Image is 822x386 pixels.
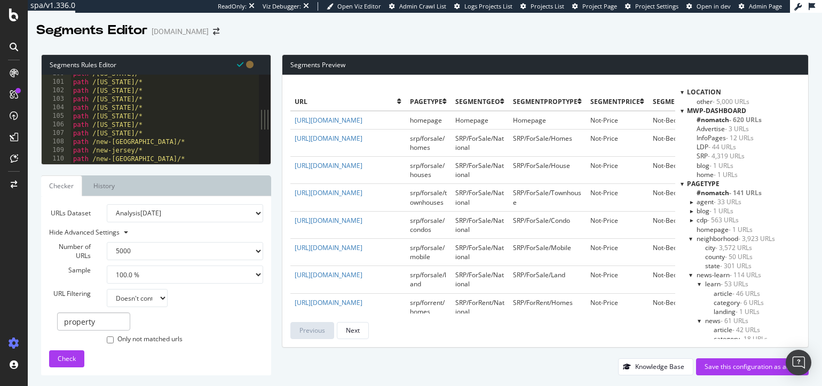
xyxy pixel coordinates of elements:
[697,2,731,10] span: Open in dev
[455,298,504,316] span: SRP/ForRent/National
[410,97,442,106] span: pagetype
[513,188,581,206] span: SRP/ForSale/Townhouse
[410,216,445,234] span: srp/forsale/condos
[327,2,381,11] a: Open Viz Editor
[714,307,760,316] span: Click to filter pagetype on news-learn/learn/landing
[531,2,564,10] span: Projects List
[42,95,71,103] div: 103
[739,2,782,11] a: Admin Page
[295,161,362,170] a: [URL][DOMAIN_NAME]
[42,163,71,172] div: 111
[58,354,76,363] span: Check
[454,2,512,11] a: Logs Projects List
[42,55,271,75] div: Segments Rules Editor
[697,197,741,206] span: Click to filter pagetype on agent and its children
[714,334,768,343] span: Click to filter pagetype on news-learn/news/category
[295,134,362,143] a: [URL][DOMAIN_NAME]
[36,21,147,39] div: Segments Editor
[42,155,71,163] div: 110
[729,188,762,197] span: - 141 URLs
[389,2,446,11] a: Admin Crawl List
[715,243,752,252] span: - 3,572 URLs
[295,116,362,125] a: [URL][DOMAIN_NAME]
[618,362,693,371] a: Knowledge Base
[42,78,71,86] div: 101
[455,216,504,234] span: SRP/ForSale/National
[729,115,762,124] span: - 620 URLs
[520,2,564,11] a: Projects List
[410,134,445,152] span: srp/forsale/homes
[42,112,71,120] div: 105
[41,228,255,237] div: Hide Advanced Settings
[697,142,736,151] span: Click to filter mwp-dashboard on LDP
[686,2,731,11] a: Open in dev
[714,298,764,307] span: Click to filter pagetype on news-learn/learn/category
[49,350,84,367] button: Check
[455,188,504,206] span: SRP/ForSale/National
[513,161,570,170] span: SRP/ForSale/House
[713,97,749,106] span: - 5,000 URLs
[513,270,565,279] span: SRP/ForSale/Land
[42,146,71,155] div: 109
[725,252,753,261] span: - 50 URLs
[786,350,811,375] div: Open Intercom Messenger
[42,86,71,95] div: 102
[705,279,748,288] span: Click to filter pagetype on news-learn/learn and its children
[697,97,749,106] span: Click to filter location on other
[705,252,753,261] span: Click to filter pagetype on neighborhood/county
[736,307,760,316] span: - 1 URLs
[42,129,71,138] div: 107
[455,161,504,179] span: SRP/ForSale/National
[740,298,764,307] span: - 6 URLs
[455,134,504,152] span: SRP/ForSale/National
[705,362,800,371] div: Save this configuration as active
[697,206,733,215] span: Click to filter pagetype on blog and its children
[218,2,247,11] div: ReadOnly:
[410,270,446,288] span: srp/forsale/land
[237,59,243,69] span: Syntax is valid
[714,325,760,334] span: Click to filter pagetype on news-learn/news/article
[295,188,362,197] a: [URL][DOMAIN_NAME]
[618,358,693,375] button: Knowledge Base
[729,225,753,234] span: - 1 URLs
[635,2,678,10] span: Project Settings
[687,87,721,96] span: location
[282,55,808,75] div: Segments Preview
[410,161,445,179] span: srp/forsale/houses
[42,120,71,129] div: 106
[697,225,753,234] span: Click to filter pagetype on homepage
[738,234,775,243] span: - 3,923 URLs
[455,97,500,106] span: segmentGEO
[41,175,82,196] a: Checker
[42,138,71,146] div: 108
[295,216,362,225] a: [URL][DOMAIN_NAME]
[513,97,578,106] span: segmentPropType
[708,142,736,151] span: - 44 URLs
[749,2,782,10] span: Admin Page
[213,28,219,35] div: arrow-right-arrow-left
[705,316,748,325] span: Click to filter pagetype on news-learn/news and its children
[337,2,381,10] span: Open Viz Editor
[299,326,325,335] div: Previous
[590,97,640,106] span: segmentPrice
[653,161,681,170] span: Not-Beds
[455,116,488,125] span: Homepage
[41,242,99,260] label: Number of URLs
[295,97,397,106] span: url
[721,316,748,325] span: - 61 URLs
[590,161,618,170] span: Not-Price
[41,266,99,275] label: Sample
[152,26,209,37] div: [DOMAIN_NAME]
[590,216,618,225] span: Not-Price
[687,179,720,188] span: pagetype
[697,133,754,142] span: Click to filter mwp-dashboard on InfoPages
[730,270,761,279] span: - 114 URLs
[732,325,760,334] span: - 42 URLs
[42,103,71,112] div: 104
[687,106,746,115] span: mwp-dashboard
[107,336,114,343] input: Only not matched urls
[410,188,447,206] span: srp/forsale/townhouses
[590,270,618,279] span: Not-Price
[410,116,442,125] span: homepage
[455,270,504,288] span: SRP/ForSale/National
